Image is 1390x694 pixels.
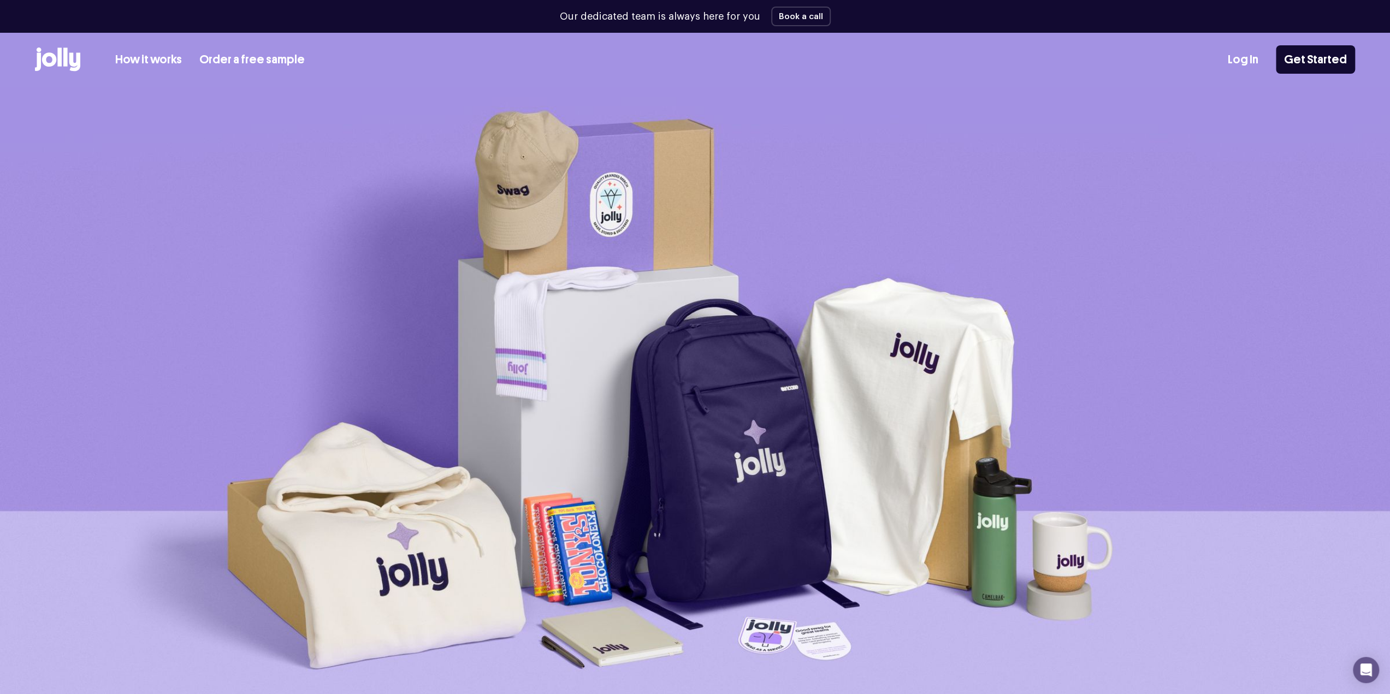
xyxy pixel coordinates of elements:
[560,9,760,24] p: Our dedicated team is always here for you
[199,51,305,69] a: Order a free sample
[115,51,182,69] a: How it works
[771,7,831,26] button: Book a call
[1353,657,1379,683] div: Open Intercom Messenger
[1276,45,1355,74] a: Get Started
[1228,51,1258,69] a: Log In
